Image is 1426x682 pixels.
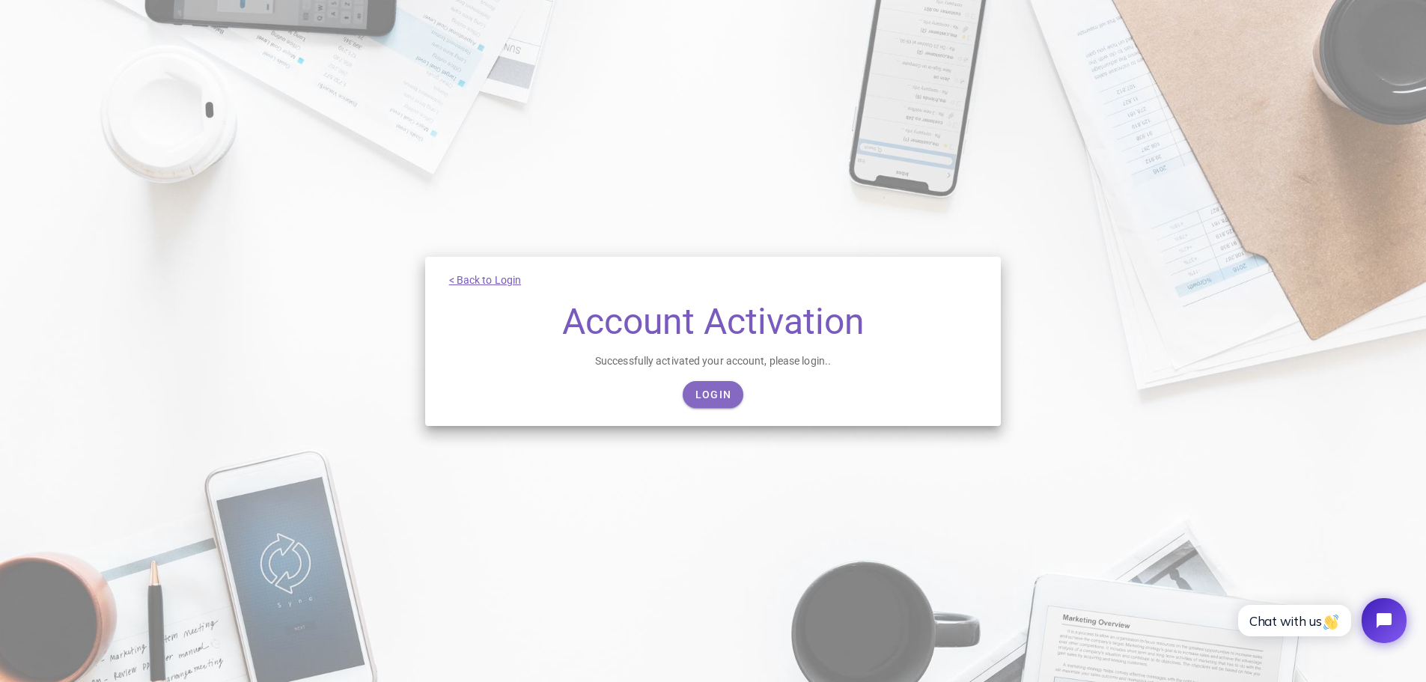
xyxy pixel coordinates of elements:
div: Successfully activated your account, please login.. [449,353,978,369]
a: < Back to Login [449,274,522,286]
iframe: Tidio Chat [1222,585,1419,656]
h1: Account Activation [449,303,978,341]
a: Login [683,381,743,408]
span: Login [695,389,731,401]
